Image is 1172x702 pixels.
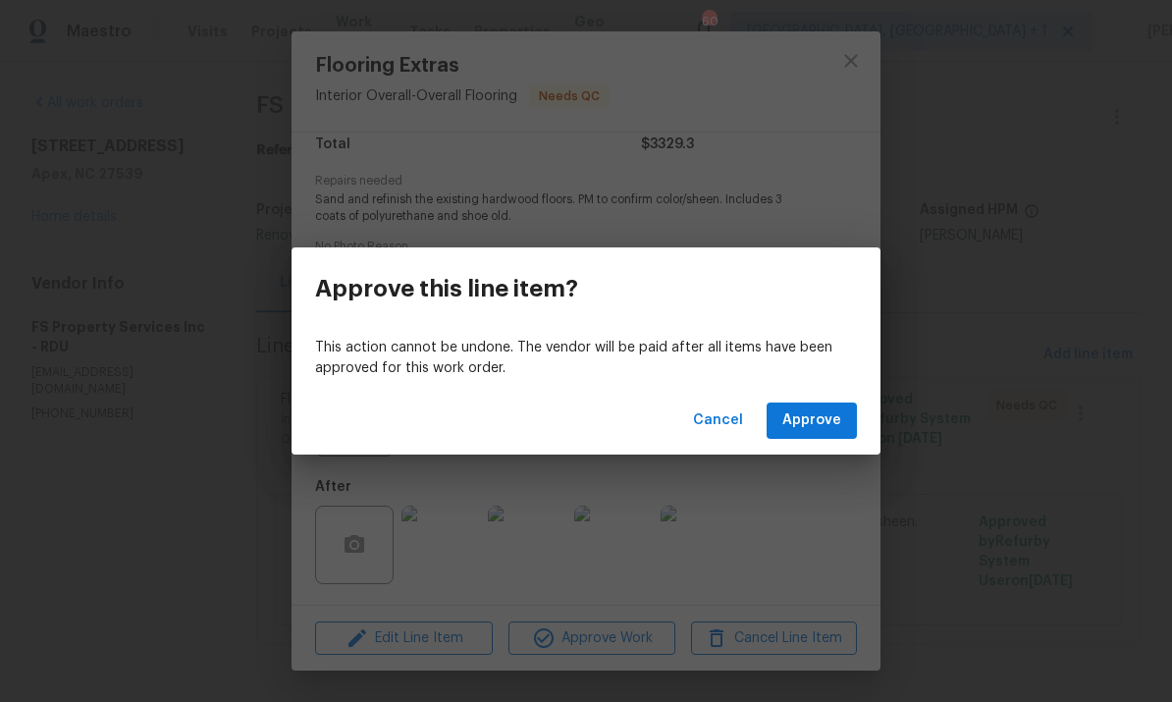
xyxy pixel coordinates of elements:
[315,338,857,379] p: This action cannot be undone. The vendor will be paid after all items have been approved for this...
[767,403,857,439] button: Approve
[685,403,751,439] button: Cancel
[782,408,841,433] span: Approve
[693,408,743,433] span: Cancel
[315,275,578,302] h3: Approve this line item?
